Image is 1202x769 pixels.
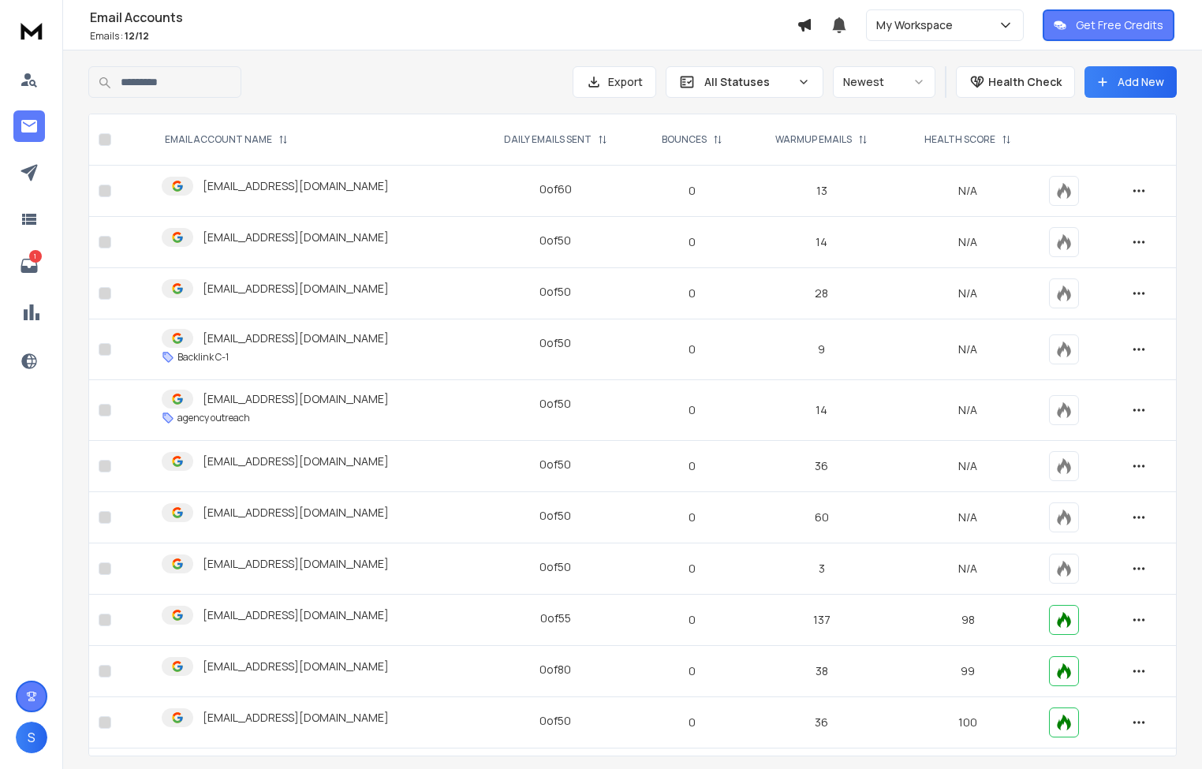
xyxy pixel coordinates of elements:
p: agency outreach [177,412,250,424]
a: 1 [13,250,45,282]
div: 0 of 50 [539,284,571,300]
p: [EMAIL_ADDRESS][DOMAIN_NAME] [203,556,389,572]
td: 60 [747,492,897,543]
p: N/A [906,561,1030,577]
p: All Statuses [704,74,791,90]
td: 99 [897,646,1040,697]
p: 1 [29,250,42,263]
td: 98 [897,595,1040,646]
p: Backlink C-1 [177,351,229,364]
p: N/A [906,402,1030,418]
td: 38 [747,646,897,697]
p: 0 [647,234,737,250]
td: 9 [747,319,897,380]
p: 0 [647,510,737,525]
p: [EMAIL_ADDRESS][DOMAIN_NAME] [203,330,389,346]
div: 0 of 50 [539,508,571,524]
div: 0 of 80 [539,662,571,678]
p: [EMAIL_ADDRESS][DOMAIN_NAME] [203,710,389,726]
p: 0 [647,458,737,474]
p: [EMAIL_ADDRESS][DOMAIN_NAME] [203,178,389,194]
td: 3 [747,543,897,595]
td: 36 [747,441,897,492]
div: 0 of 50 [539,559,571,575]
p: Health Check [988,74,1062,90]
div: 0 of 50 [539,233,571,248]
button: Export [573,66,656,98]
div: 0 of 50 [539,396,571,412]
p: DAILY EMAILS SENT [504,133,592,146]
p: HEALTH SCORE [924,133,995,146]
p: N/A [906,342,1030,357]
p: N/A [906,234,1030,250]
p: Emails : [90,30,797,43]
p: N/A [906,183,1030,199]
p: BOUNCES [662,133,707,146]
p: [EMAIL_ADDRESS][DOMAIN_NAME] [203,505,389,521]
p: My Workspace [876,17,959,33]
p: [EMAIL_ADDRESS][DOMAIN_NAME] [203,391,389,407]
td: 14 [747,380,897,441]
td: 36 [747,697,897,748]
div: 0 of 50 [539,335,571,351]
p: Get Free Credits [1076,17,1163,33]
span: 12 / 12 [125,29,149,43]
p: N/A [906,458,1030,474]
p: 0 [647,402,737,418]
td: 13 [747,166,897,217]
p: 0 [647,612,737,628]
p: WARMUP EMAILS [775,133,852,146]
button: S [16,722,47,753]
p: 0 [647,183,737,199]
button: Get Free Credits [1043,9,1174,41]
button: Add New [1084,66,1177,98]
p: 0 [647,663,737,679]
div: 0 of 55 [540,610,571,626]
td: 14 [747,217,897,268]
p: [EMAIL_ADDRESS][DOMAIN_NAME] [203,230,389,245]
td: 100 [897,697,1040,748]
h1: Email Accounts [90,8,797,27]
button: Health Check [956,66,1075,98]
img: logo [16,16,47,45]
p: 0 [647,561,737,577]
div: 0 of 50 [539,713,571,729]
p: [EMAIL_ADDRESS][DOMAIN_NAME] [203,281,389,297]
p: [EMAIL_ADDRESS][DOMAIN_NAME] [203,659,389,674]
p: [EMAIL_ADDRESS][DOMAIN_NAME] [203,454,389,469]
button: Newest [833,66,935,98]
p: N/A [906,286,1030,301]
div: 0 of 60 [539,181,572,197]
p: N/A [906,510,1030,525]
div: EMAIL ACCOUNT NAME [165,133,288,146]
p: 0 [647,715,737,730]
p: 0 [647,286,737,301]
p: [EMAIL_ADDRESS][DOMAIN_NAME] [203,607,389,623]
td: 28 [747,268,897,319]
p: 0 [647,342,737,357]
div: 0 of 50 [539,457,571,472]
td: 137 [747,595,897,646]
